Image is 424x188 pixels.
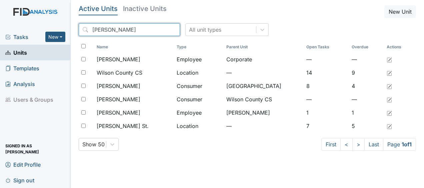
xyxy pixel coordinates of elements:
td: Employee [174,106,224,119]
a: < [340,138,353,151]
td: — [224,66,304,79]
div: All unit types [189,26,221,34]
span: Edit Profile [5,159,41,170]
td: 1 [349,106,384,119]
button: New [45,32,65,42]
td: — [304,93,349,106]
a: > [352,138,365,151]
a: Edit [387,55,392,63]
td: Wilson County CS [224,93,304,106]
td: Employee [174,53,224,66]
td: 14 [304,66,349,79]
span: Signed in as [PERSON_NAME] [5,144,65,154]
span: [PERSON_NAME] [97,109,140,117]
a: Edit [387,69,392,77]
span: Page [383,138,416,151]
td: Location [174,119,224,133]
td: [PERSON_NAME] [224,106,304,119]
td: 7 [304,119,349,133]
span: Sign out [5,175,34,185]
a: Last [364,138,383,151]
td: 1 [304,106,349,119]
td: Corporate [224,53,304,66]
td: — [349,53,384,66]
h5: Active Units [79,5,118,12]
th: Toggle SortBy [94,41,174,53]
span: [PERSON_NAME] [97,82,140,90]
button: New Unit [384,5,416,18]
a: Tasks [5,33,45,41]
strong: 1 of 1 [402,141,412,148]
a: Edit [387,122,392,130]
td: — [224,119,304,133]
td: — [349,93,384,106]
span: Wilson County CS [97,69,142,77]
a: First [321,138,341,151]
td: 5 [349,119,384,133]
td: Location [174,66,224,79]
span: Analysis [5,79,35,89]
th: Actions [384,41,416,53]
div: Show 50 [82,140,105,148]
td: [GEOGRAPHIC_DATA] [224,79,304,93]
span: [PERSON_NAME] [97,55,140,63]
span: Templates [5,63,39,73]
td: 9 [349,66,384,79]
td: Consumer [174,79,224,93]
span: [PERSON_NAME] [97,95,140,103]
td: 8 [304,79,349,93]
td: — [304,53,349,66]
th: Toggle SortBy [349,41,384,53]
a: Edit [387,82,392,90]
th: Toggle SortBy [304,41,349,53]
span: [PERSON_NAME] St. [97,122,149,130]
td: Consumer [174,93,224,106]
td: 4 [349,79,384,93]
a: Edit [387,95,392,103]
th: Toggle SortBy [224,41,304,53]
input: Toggle All Rows Selected [81,44,86,48]
a: Edit [387,109,392,117]
h5: Inactive Units [123,5,167,12]
span: Units [5,47,27,58]
nav: task-pagination [321,138,416,151]
th: Toggle SortBy [174,41,224,53]
input: Search... [79,23,180,36]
